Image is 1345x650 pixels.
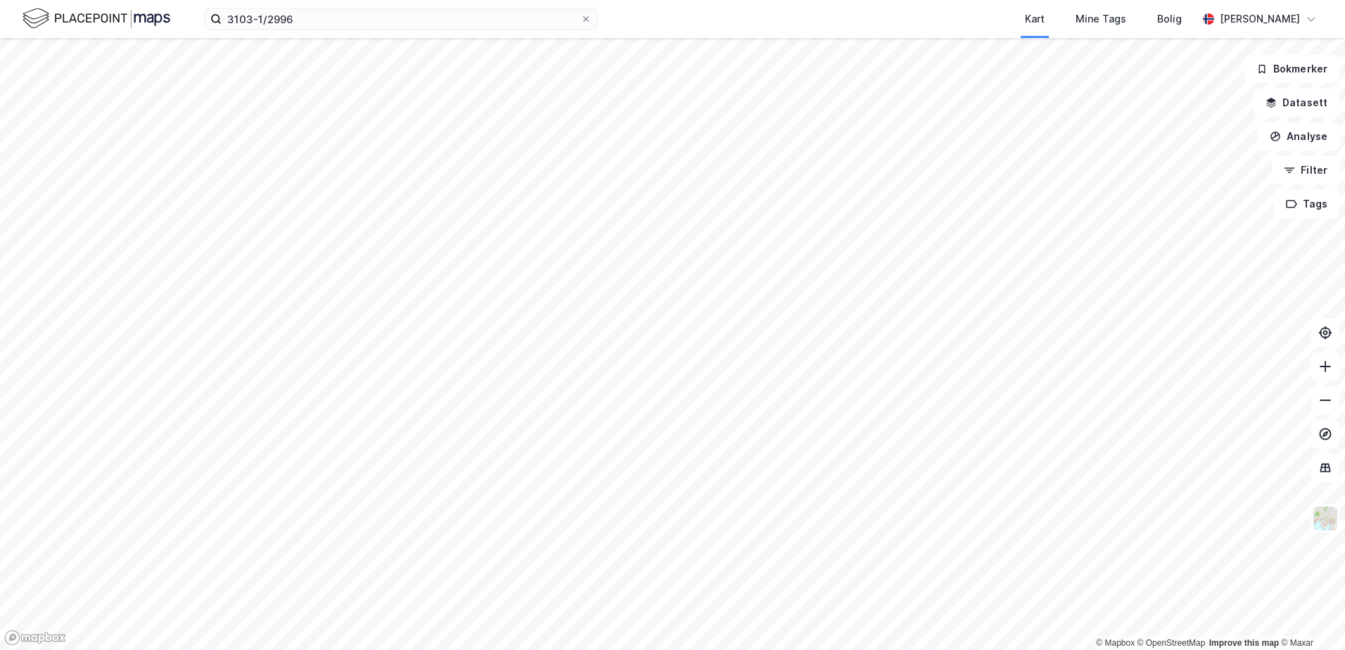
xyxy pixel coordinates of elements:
[1258,122,1339,151] button: Analyse
[1274,190,1339,218] button: Tags
[1137,638,1206,648] a: OpenStreetMap
[1025,11,1045,27] div: Kart
[1157,11,1182,27] div: Bolig
[1220,11,1300,27] div: [PERSON_NAME]
[1275,582,1345,650] iframe: Chat Widget
[1312,505,1339,532] img: Z
[1244,55,1339,83] button: Bokmerker
[1096,638,1135,648] a: Mapbox
[1254,89,1339,117] button: Datasett
[23,6,170,31] img: logo.f888ab2527a4732fd821a326f86c7f29.svg
[1272,156,1339,184] button: Filter
[1209,638,1279,648] a: Improve this map
[222,8,580,30] input: Søk på adresse, matrikkel, gårdeiere, leietakere eller personer
[4,630,66,646] a: Mapbox homepage
[1076,11,1126,27] div: Mine Tags
[1275,582,1345,650] div: Kontrollprogram for chat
